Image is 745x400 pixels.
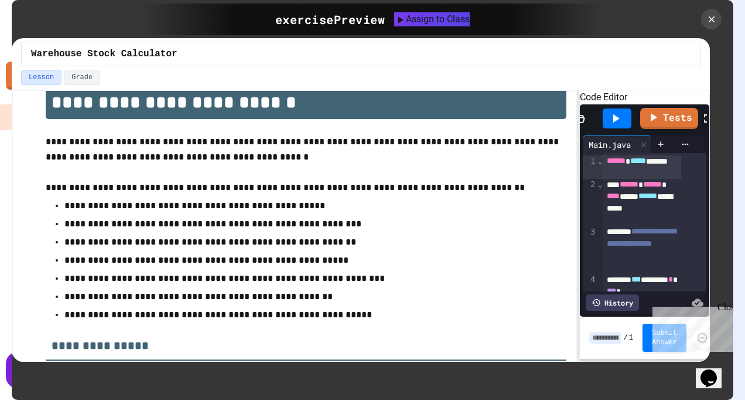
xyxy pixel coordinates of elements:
[696,353,733,388] iframe: chat widget
[640,108,698,129] a: Tests
[64,70,100,85] button: Grade
[597,156,603,165] span: Fold line
[597,179,603,189] span: Fold line
[583,226,597,274] div: 3
[624,333,628,343] span: /
[5,5,81,74] div: Chat with us now!Close
[583,155,597,179] div: 1
[648,302,733,352] iframe: chat widget
[583,138,637,151] div: Main.java
[583,179,597,226] div: 2
[394,12,470,26] button: Assign to Class
[275,11,385,28] div: exercise Preview
[643,324,686,352] button: Submit Answer
[583,274,597,298] div: 4
[583,135,651,153] div: Main.java
[629,333,633,343] span: 1
[586,294,639,311] div: History
[580,90,709,104] h6: Code Editor
[31,47,177,61] span: Warehouse Stock Calculator
[21,70,61,85] button: Lesson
